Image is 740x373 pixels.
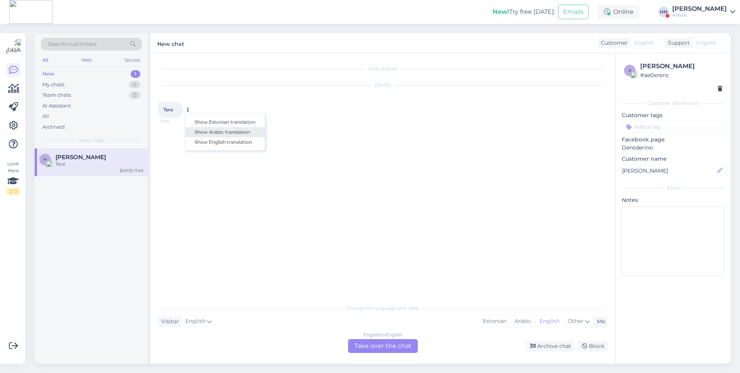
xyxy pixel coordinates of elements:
[628,67,632,73] span: a
[185,127,265,137] a: Show Arabic translation
[80,55,93,65] div: Web
[348,339,418,353] div: Take over the chat
[55,161,143,168] div: Tere
[120,168,143,173] div: [DATE] 11:40
[129,91,140,99] div: 0
[622,111,725,119] p: Customer tags
[658,7,669,17] div: HN
[48,40,97,48] span: Search customers
[158,318,179,326] div: Visitor
[129,81,140,89] div: 0
[158,305,607,312] div: Choose the language and reply
[123,55,142,65] div: Socials
[696,39,716,47] span: English
[665,39,690,47] div: Support
[185,117,265,127] a: Show Estonian translation
[185,317,205,326] span: English
[160,118,189,124] span: 11:40
[672,6,735,18] a: [PERSON_NAME]Areaal
[55,154,106,161] span: Hans Niinemäe
[363,331,402,338] div: English to English
[79,137,104,144] span: New chats
[131,70,140,78] div: 1
[622,100,725,107] div: Customer information
[41,55,50,65] div: All
[672,12,727,18] div: Areaal
[622,144,725,152] p: Densderino
[622,136,725,144] p: Facebook page
[158,82,607,89] div: [DATE]
[535,316,563,327] div: English
[163,107,173,113] span: Tere
[672,6,727,12] div: [PERSON_NAME]
[479,316,510,327] div: Estonian
[6,188,20,195] div: 2 / 3
[622,166,716,175] input: Add name
[640,71,722,79] div: # ae0xnsnz
[558,5,589,19] button: Emails
[568,318,584,324] span: Other
[43,156,47,162] span: H
[622,185,725,192] div: Extra
[42,70,54,78] div: New
[622,155,725,163] p: Customer name
[6,160,20,195] div: Look Here
[42,113,49,120] div: All
[42,91,71,99] div: Team chats
[598,5,640,19] div: Online
[157,38,184,48] label: New chat
[526,341,574,351] div: Archive chat
[577,341,607,351] div: Block
[622,196,725,204] p: Notes
[158,66,607,72] div: Chat started
[42,123,65,131] div: Archived
[598,39,628,47] div: Customer
[6,39,21,54] img: Askly Logo
[510,316,535,327] div: Arabic
[42,81,64,89] div: My chats
[42,102,71,110] div: AI Assistant
[185,137,265,147] a: Show English translation
[493,8,509,15] b: New!
[493,7,555,17] div: Try free [DATE]:
[640,62,722,71] div: [PERSON_NAME]
[634,39,654,47] span: English
[622,121,725,133] input: Add a tag
[594,318,605,326] div: Me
